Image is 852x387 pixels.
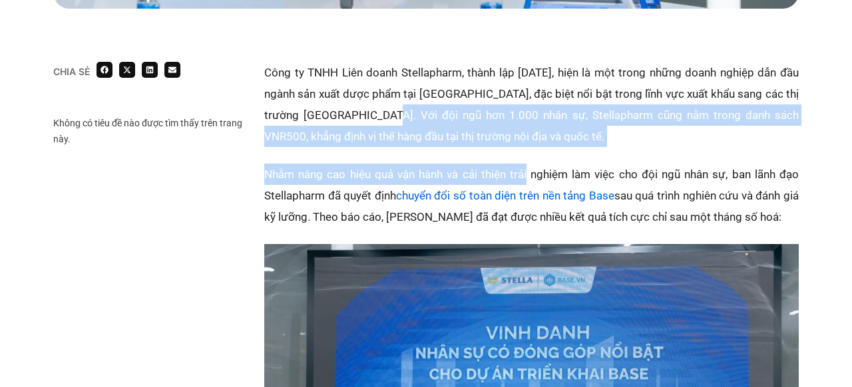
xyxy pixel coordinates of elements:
div: Share on linkedin [142,62,158,78]
div: Share on email [164,62,180,78]
div: Share on x-twitter [119,62,135,78]
p: Nhằm nâng cao hiệu quả vận hành và cải thiện trải nghiệm làm việc cho đội ngũ nhân sự, ban lãnh đ... [264,164,799,227]
p: Công ty TNHH Liên doanh Stellapharm, thành lập [DATE], hiện là một trong những doanh nghiệp dẫn đ... [264,62,799,147]
div: Share on facebook [97,62,112,78]
div: Chia sẻ [53,67,90,76]
div: Không có tiêu đề nào được tìm thấy trên trang này. [53,115,251,147]
a: chuyển đổi số toàn diện trên nền tảng Base [396,189,614,202]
